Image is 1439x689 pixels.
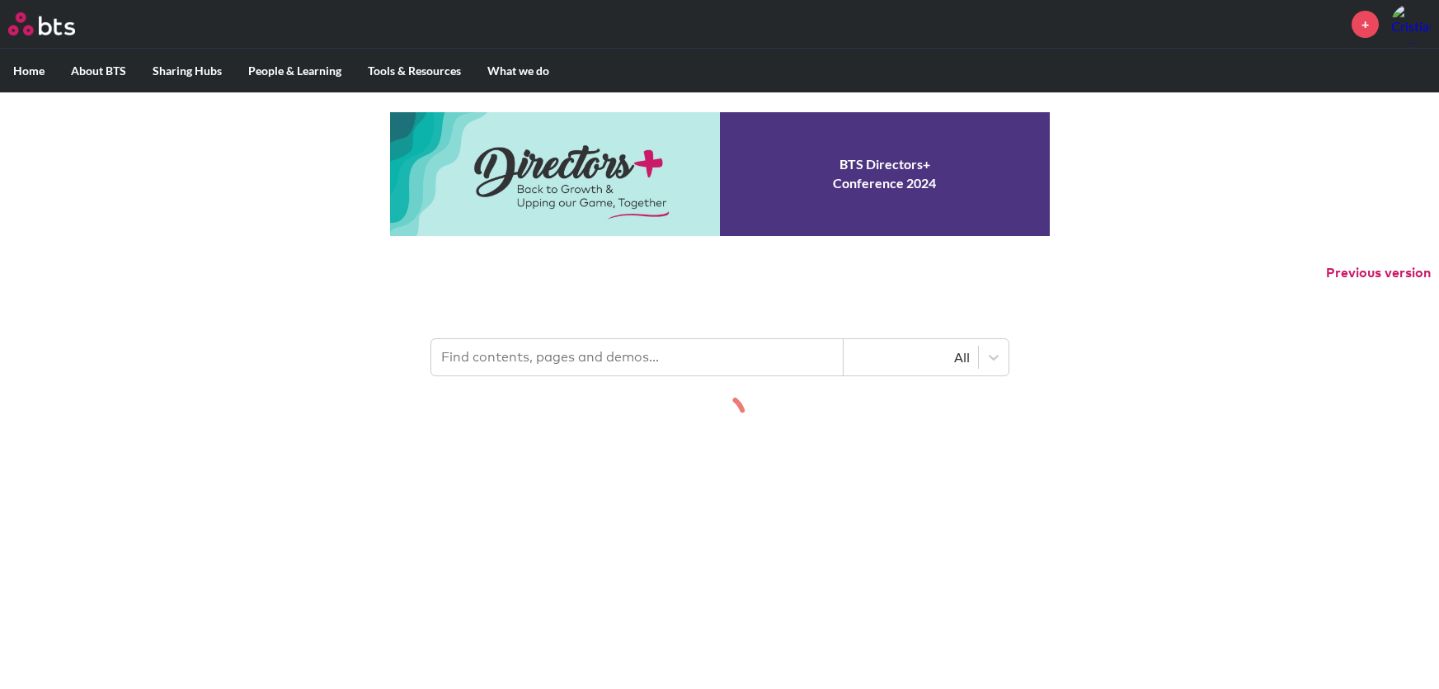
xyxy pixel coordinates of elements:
a: Profile [1391,4,1431,44]
input: Find contents, pages and demos... [431,339,844,375]
img: Cristian Rossato [1391,4,1431,44]
label: What we do [474,50,562,92]
a: Conference 2024 [390,112,1050,236]
img: BTS Logo [8,12,75,35]
button: Previous version [1326,264,1431,282]
a: + [1352,11,1379,38]
label: People & Learning [235,50,355,92]
a: Go home [8,12,106,35]
label: Sharing Hubs [139,50,235,92]
label: About BTS [58,50,139,92]
div: All [852,348,970,366]
label: Tools & Resources [355,50,474,92]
